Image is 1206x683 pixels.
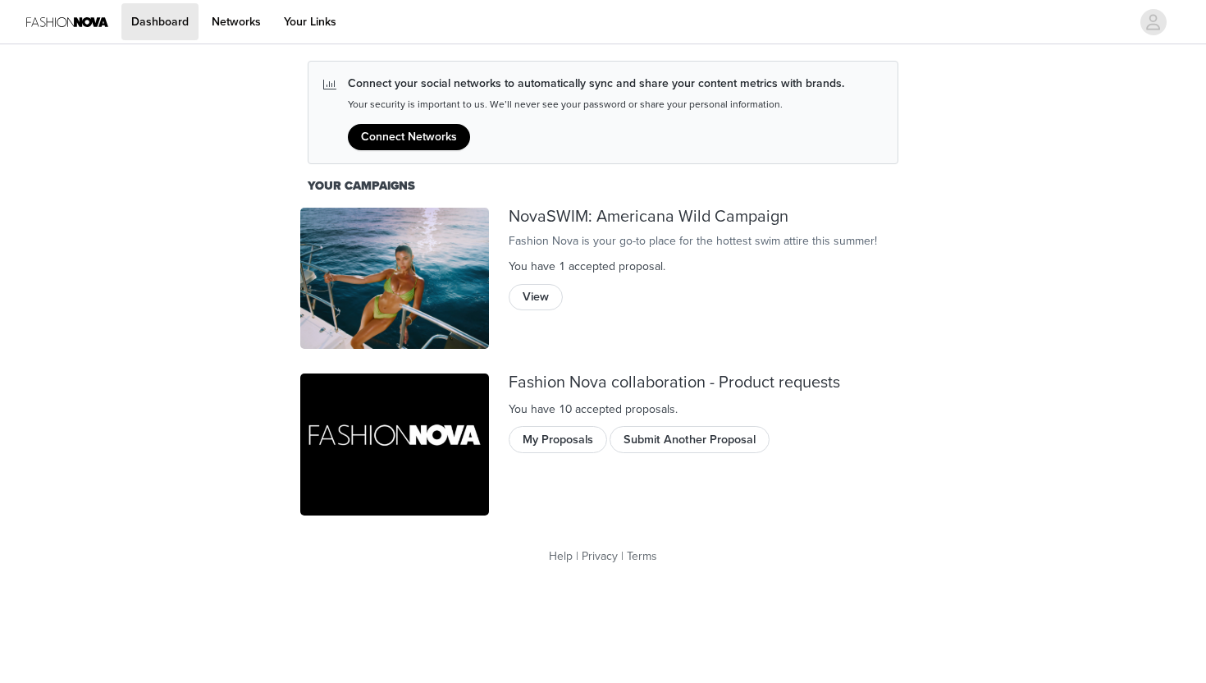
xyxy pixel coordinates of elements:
a: Help [549,549,573,563]
img: Fashion Nova [300,208,489,350]
div: Fashion Nova is your go-to place for the hottest swim attire this summer! [509,232,906,250]
div: NovaSWIM: Americana Wild Campaign [509,208,906,227]
span: s [669,402,675,416]
img: Fashion Nova Logo [26,3,108,40]
a: Networks [202,3,271,40]
p: Connect your social networks to automatically sync and share your content metrics with brands. [348,75,844,92]
button: My Proposals [509,426,607,452]
a: Dashboard [121,3,199,40]
span: | [621,549,624,563]
span: | [576,549,578,563]
div: avatar [1145,9,1161,35]
a: Terms [627,549,657,563]
a: Your Links [274,3,346,40]
p: Your security is important to us. We’ll never see your password or share your personal information. [348,99,844,111]
span: You have 10 accepted proposal . [509,402,678,416]
button: View [509,284,563,310]
img: Fashion Nova [300,374,489,516]
a: Privacy [582,549,618,563]
div: Your Campaigns [308,177,898,195]
a: View [509,285,563,298]
button: Submit Another Proposal [610,426,770,452]
div: Fashion Nova collaboration - Product requests [509,374,906,392]
button: Connect Networks [348,124,470,150]
span: You have 1 accepted proposal . [509,259,665,273]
